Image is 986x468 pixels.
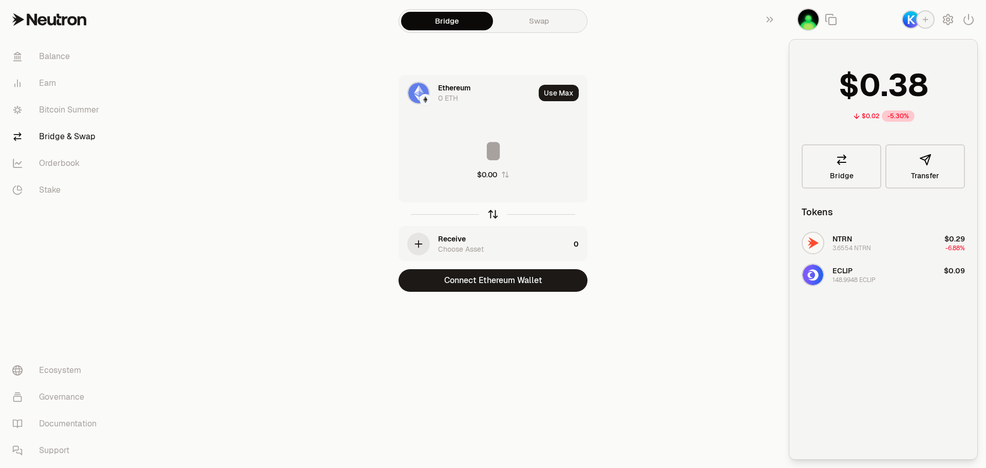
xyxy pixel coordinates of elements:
[944,234,965,244] span: $0.29
[477,170,497,180] div: $0.00
[438,244,484,254] div: Choose Asset
[944,266,965,275] span: $0.09
[438,234,466,244] div: Receive
[832,266,852,275] span: ECLIP
[477,170,509,180] button: $0.00
[4,150,111,177] a: Orderbook
[798,9,819,30] img: Keplr Main Wallet
[802,205,833,219] div: Tokens
[832,234,852,244] span: NTRN
[421,95,430,104] img: Ethereum Logo
[408,83,429,103] img: ETH Logo
[4,357,111,384] a: Ecosystem
[795,228,971,258] button: NTRN LogoNTRN3.6554 NTRN$0.29-6.88%
[832,244,871,252] div: 3.6554 NTRN
[4,384,111,410] a: Governance
[438,93,458,103] div: 0 ETH
[4,437,111,464] a: Support
[830,172,854,179] span: Bridge
[574,227,587,261] div: 0
[438,83,470,93] div: Ethereum
[399,269,587,292] button: Connect Ethereum Wallet
[4,177,111,203] a: Stake
[399,227,587,261] button: ReceiveChoose Asset0
[832,276,876,284] div: 148.9948 ECLIP
[911,172,939,179] span: Transfer
[902,10,935,29] button: Keplr
[803,233,823,253] img: NTRN Logo
[943,276,965,284] span: +0.00%
[862,112,880,120] div: $0.02
[803,265,823,285] img: ECLIP Logo
[401,12,493,30] a: Bridge
[4,123,111,150] a: Bridge & Swap
[802,144,881,189] a: Bridge
[539,85,579,101] button: Use Max
[399,227,570,261] div: ReceiveChoose Asset
[903,11,919,28] img: Keplr
[4,97,111,123] a: Bitcoin Summer
[493,12,585,30] a: Swap
[795,259,971,290] button: ECLIP LogoECLIP148.9948 ECLIP$0.09+0.00%
[4,70,111,97] a: Earn
[882,110,915,122] div: -5.30%
[945,244,965,252] span: -6.88%
[885,144,965,189] button: Transfer
[4,410,111,437] a: Documentation
[797,8,820,31] button: Keplr Main Wallet
[399,76,535,110] div: ETH LogoEthereum LogoEthereum0 ETH
[4,43,111,70] a: Balance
